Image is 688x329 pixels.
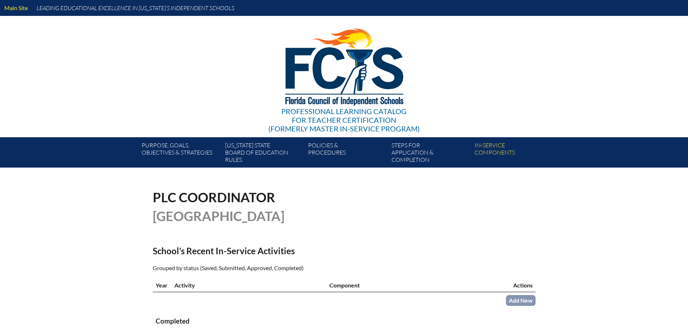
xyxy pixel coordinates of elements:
[1,3,31,13] a: Main Site
[139,140,222,168] a: Purpose, goals,objectives & strategies
[506,295,536,306] a: Add New
[156,317,533,326] h3: Completed
[472,140,555,168] a: In-servicecomponents
[153,263,407,273] p: Grouped by status (Saved, Submitted, Approved, Completed)
[305,140,388,168] a: Policies &Procedures
[494,278,536,292] th: Actions
[265,14,423,134] a: Professional Learning Catalog for Teacher Certification(formerly Master In-service Program)
[172,278,327,292] th: Activity
[269,16,419,114] img: FCISlogo221.eps
[326,278,494,292] th: Component
[268,107,420,133] div: Professional Learning Catalog (formerly Master In-service Program)
[153,278,172,292] th: Year
[222,140,305,168] a: [US_STATE] StateBoard of Education rules
[292,116,396,124] span: for Teacher Certification
[153,189,275,205] span: PLC Coordinator
[389,140,472,168] a: Steps forapplication & completion
[153,208,285,224] span: [GEOGRAPHIC_DATA]
[153,246,407,256] h2: School’s Recent In-Service Activities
